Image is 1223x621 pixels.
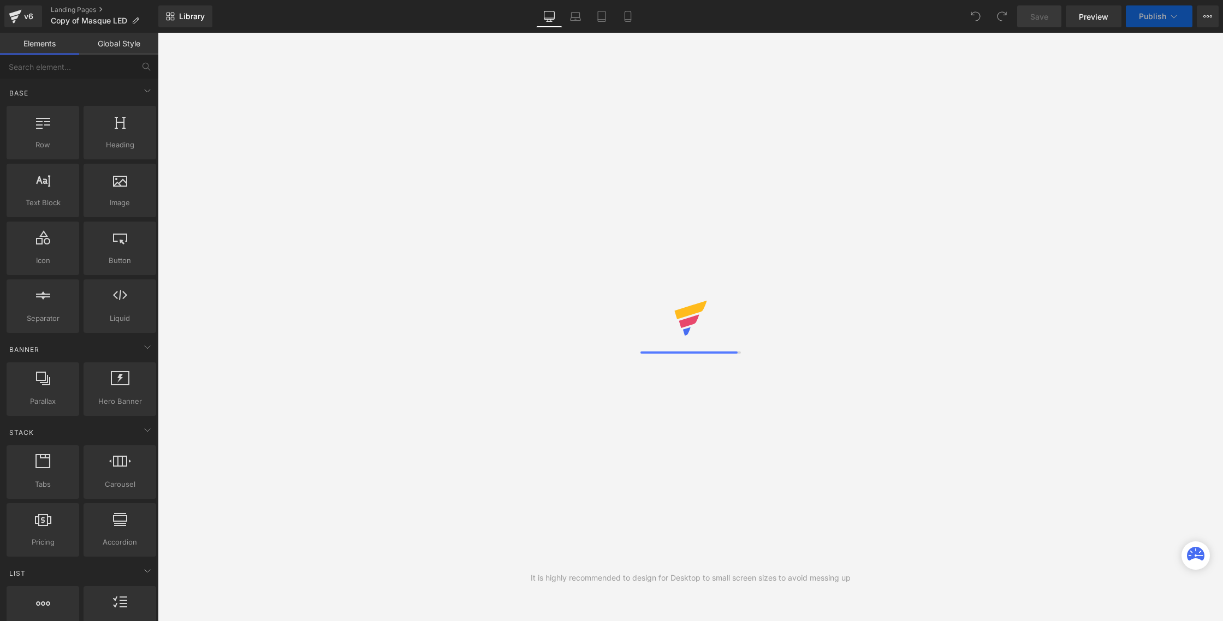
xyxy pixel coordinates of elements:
span: Preview [1079,11,1108,22]
a: v6 [4,5,42,27]
span: List [8,568,27,578]
span: Hero Banner [87,396,153,407]
button: More [1197,5,1219,27]
span: Library [179,11,205,21]
span: Text Block [10,197,76,208]
a: Landing Pages [51,5,158,14]
span: Save [1030,11,1048,22]
span: Carousel [87,479,153,490]
span: Publish [1139,12,1166,21]
a: Tablet [589,5,615,27]
button: Undo [965,5,987,27]
span: Pricing [10,536,76,548]
div: v6 [22,9,35,23]
span: Heading [87,139,153,151]
span: Base [8,88,29,98]
a: Mobile [615,5,641,27]
span: Copy of Masque LED [51,16,127,25]
span: Row [10,139,76,151]
span: Parallax [10,396,76,407]
span: Separator [10,313,76,324]
button: Redo [991,5,1013,27]
span: Button [87,255,153,266]
a: New Library [158,5,212,27]
div: It is highly recommended to design for Desktop to small screen sizes to avoid messing up [531,572,851,584]
span: Stack [8,427,35,438]
a: Desktop [536,5,562,27]
span: Tabs [10,479,76,490]
a: Global Style [79,33,158,55]
span: Image [87,197,153,208]
a: Preview [1066,5,1121,27]
span: Banner [8,344,40,355]
button: Publish [1126,5,1192,27]
span: Liquid [87,313,153,324]
a: Laptop [562,5,589,27]
span: Accordion [87,536,153,548]
span: Icon [10,255,76,266]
